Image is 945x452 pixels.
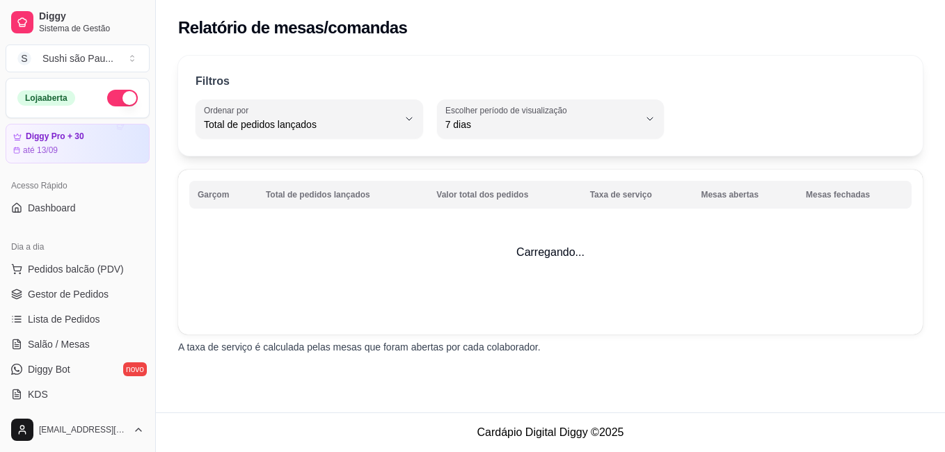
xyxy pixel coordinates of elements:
div: Sushi são Pau ... [42,51,113,65]
span: Lista de Pedidos [28,312,100,326]
div: Dia a dia [6,236,150,258]
button: Escolher período de visualização7 dias [437,99,665,138]
button: Alterar Status [107,90,138,106]
a: Lista de Pedidos [6,308,150,330]
td: Carregando... [178,170,923,334]
div: Loja aberta [17,90,75,106]
span: Diggy Bot [28,362,70,376]
a: DiggySistema de Gestão [6,6,150,39]
a: KDS [6,383,150,405]
span: Total de pedidos lançados [204,118,398,131]
h2: Relatório de mesas/comandas [178,17,407,39]
span: S [17,51,31,65]
span: [EMAIL_ADDRESS][DOMAIN_NAME] [39,424,127,435]
article: Diggy Pro + 30 [26,131,84,142]
label: Escolher período de visualização [445,104,571,116]
a: Diggy Botnovo [6,358,150,380]
article: até 13/09 [23,145,58,156]
span: Pedidos balcão (PDV) [28,262,124,276]
p: Filtros [196,73,230,90]
a: Diggy Pro + 30até 13/09 [6,124,150,163]
p: A taxa de serviço é calculada pelas mesas que foram abertas por cada colaborador. [178,340,923,354]
span: Diggy [39,10,144,23]
span: KDS [28,387,48,401]
span: Dashboard [28,201,76,215]
button: Pedidos balcão (PDV) [6,258,150,280]
div: Acesso Rápido [6,175,150,197]
a: Salão / Mesas [6,333,150,355]
span: Sistema de Gestão [39,23,144,34]
button: Ordenar porTotal de pedidos lançados [196,99,423,138]
span: Salão / Mesas [28,337,90,351]
label: Ordenar por [204,104,253,116]
a: Dashboard [6,197,150,219]
span: 7 dias [445,118,640,131]
button: Select a team [6,45,150,72]
span: Gestor de Pedidos [28,287,109,301]
footer: Cardápio Digital Diggy © 2025 [156,412,945,452]
button: [EMAIL_ADDRESS][DOMAIN_NAME] [6,413,150,446]
a: Gestor de Pedidos [6,283,150,305]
